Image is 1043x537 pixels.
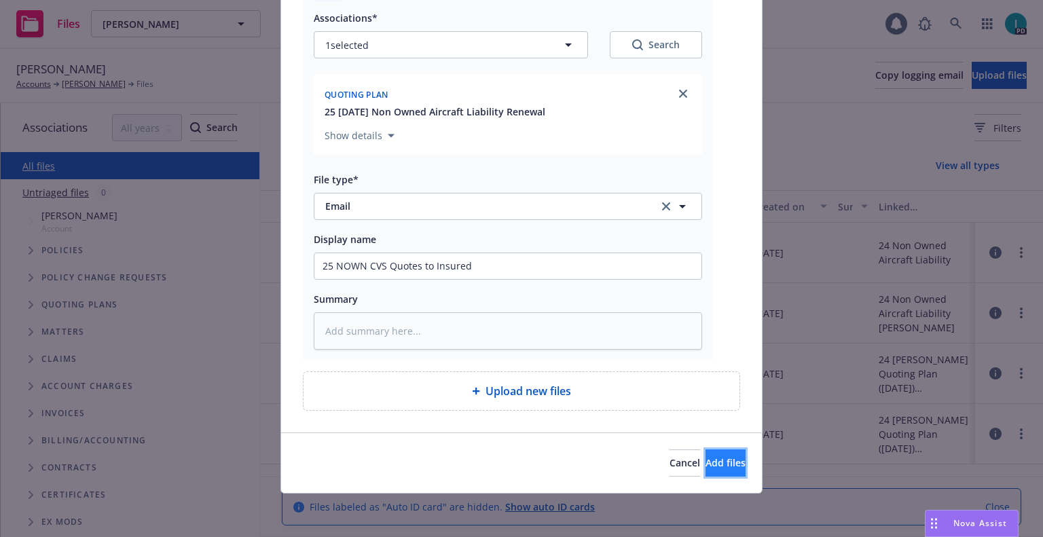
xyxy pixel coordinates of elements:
[925,510,1019,537] button: Nova Assist
[325,105,545,119] button: 25 [DATE] Non Owned Aircraft Liability Renewal
[706,456,746,469] span: Add files
[926,511,943,536] div: Drag to move
[325,199,640,213] span: Email
[314,193,702,220] button: Emailclear selection
[303,371,740,411] div: Upload new files
[632,38,680,52] div: Search
[610,31,702,58] button: SearchSearch
[325,38,369,52] span: 1 selected
[675,86,691,102] a: close
[632,39,643,50] svg: Search
[670,449,700,477] button: Cancel
[314,31,588,58] button: 1selected
[325,89,388,100] span: Quoting plan
[319,128,400,144] button: Show details
[658,198,674,215] a: clear selection
[670,456,700,469] span: Cancel
[314,293,358,305] span: Summary
[953,517,1007,529] span: Nova Assist
[706,449,746,477] button: Add files
[486,383,571,399] span: Upload new files
[314,253,701,279] input: Add display name here...
[314,12,378,24] span: Associations*
[314,233,376,246] span: Display name
[314,173,359,186] span: File type*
